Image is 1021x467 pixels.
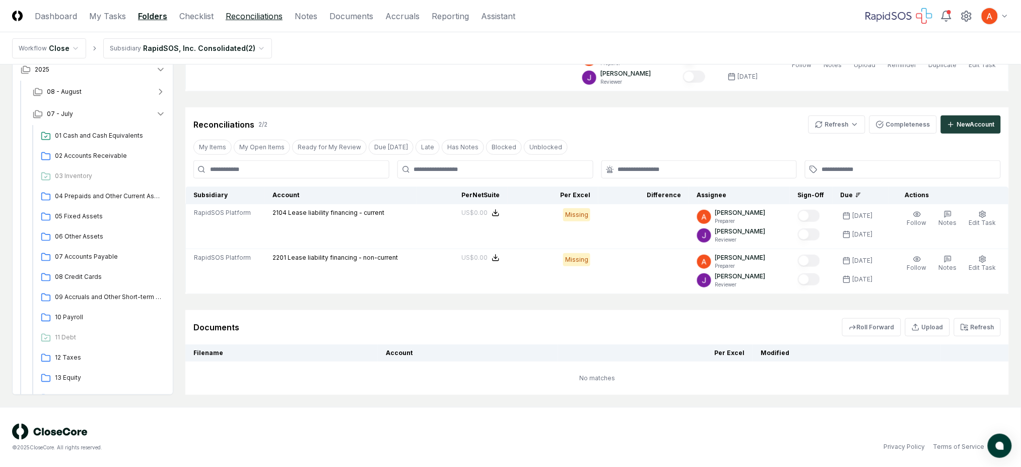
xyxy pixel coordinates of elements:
[55,393,162,402] span: 14 Revenue
[715,253,766,262] p: [PERSON_NAME]
[715,281,766,288] p: Reviewer
[288,209,384,216] span: Lease liability financing - current
[790,187,833,204] th: Sign-Off
[12,424,88,440] img: logo
[563,253,590,266] div: Missing
[35,65,49,74] span: 2025
[258,120,267,129] div: 2 / 2
[697,228,711,243] img: ACg8ocKTC56tjQR6-o9bi8poVV4j_qMfO6M0RniyL9InnBgkmYdNig=s96-c
[854,61,876,69] span: Upload
[37,127,166,145] a: 01 Cash and Cash Equivalents
[12,11,23,21] img: Logo
[55,232,162,241] span: 06 Other Assets
[329,10,373,22] a: Documents
[37,288,166,307] a: 09 Accruals and Other Short-term Liabilities
[55,252,162,261] span: 07 Accounts Payable
[25,81,174,103] button: 08 - August
[55,313,162,322] span: 10 Payroll
[185,344,378,362] th: Filename
[715,208,766,217] p: [PERSON_NAME]
[929,61,957,69] span: Duplicate
[792,61,812,69] span: Follow
[969,61,996,69] span: Edit Task
[461,208,500,217] button: US$0.00
[798,210,820,222] button: Mark complete
[967,253,998,274] button: Edit Task
[37,349,166,367] a: 12 Taxes
[753,344,941,362] th: Modified
[37,329,166,347] a: 11 Debt
[37,208,166,226] a: 05 Fixed Assets
[853,230,873,239] div: [DATE]
[194,253,251,262] span: RapidSOS Platform
[715,227,766,236] p: [PERSON_NAME]
[907,219,927,226] span: Follow
[853,256,873,265] div: [DATE]
[957,120,995,129] div: New Account
[273,191,409,200] div: Account
[185,362,1009,395] td: No matches
[697,255,711,269] img: ACg8ocK3mdmu6YYpaRl40uhUUGu9oxSxFSb1vbjsnEih2JuwAH1PGA=s96-c
[905,318,950,336] button: Upload
[600,78,651,86] p: Reviewer
[110,44,141,53] div: Subsidiary
[715,272,766,281] p: [PERSON_NAME]
[824,61,842,69] span: Notes
[715,262,766,270] p: Preparer
[55,353,162,362] span: 12 Taxes
[273,209,287,216] span: 2104
[416,140,440,155] button: Late
[888,61,917,69] span: Reminder
[715,217,766,225] p: Preparer
[937,253,959,274] button: Notes
[853,275,873,284] div: [DATE]
[55,212,162,221] span: 05 Fixed Assets
[37,248,166,266] a: 07 Accounts Payable
[193,140,232,155] button: My Items
[193,321,239,333] div: Documents
[941,115,1001,134] button: NewAccount
[869,115,937,134] button: Completeness
[12,444,511,451] div: © 2025 CloseCore. All rights reserved.
[378,344,558,362] th: Account
[697,273,711,287] img: ACg8ocKTC56tjQR6-o9bi8poVV4j_qMfO6M0RniyL9InnBgkmYdNig=s96-c
[295,10,317,22] a: Notes
[461,208,488,217] div: US$0.00
[897,191,1001,200] div: Actions
[738,72,758,81] div: [DATE]
[25,103,174,125] button: 07 - July
[89,10,126,22] a: My Tasks
[558,344,753,362] th: Per Excel
[273,254,286,261] span: 2201
[432,10,469,22] a: Reporting
[55,171,162,181] span: 03 Inventory
[969,264,996,271] span: Edit Task
[37,309,166,327] a: 10 Payroll
[55,192,162,201] span: 04 Prepaids and Other Current Assets
[689,187,790,204] th: Assignee
[905,208,929,229] button: Follow
[683,71,705,83] button: Mark complete
[884,442,925,451] a: Privacy Policy
[933,442,985,451] a: Terms of Service
[37,369,166,387] a: 13 Equity
[292,140,367,155] button: Ready for My Review
[524,140,568,155] button: Unblocked
[969,219,996,226] span: Edit Task
[442,140,484,155] button: Has Notes
[481,10,515,22] a: Assistant
[138,10,167,22] a: Folders
[226,10,283,22] a: Reconciliations
[697,210,711,224] img: ACg8ocK3mdmu6YYpaRl40uhUUGu9oxSxFSb1vbjsnEih2JuwAH1PGA=s96-c
[369,140,414,155] button: Due Today
[461,253,500,262] button: US$0.00
[954,318,1001,336] button: Refresh
[37,268,166,286] a: 08 Credit Cards
[563,208,590,221] div: Missing
[461,253,488,262] div: US$0.00
[841,191,881,200] div: Due
[417,187,508,204] th: Per NetSuite
[37,147,166,165] a: 02 Accounts Receivable
[842,318,901,336] button: Roll Forward
[179,10,214,22] a: Checklist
